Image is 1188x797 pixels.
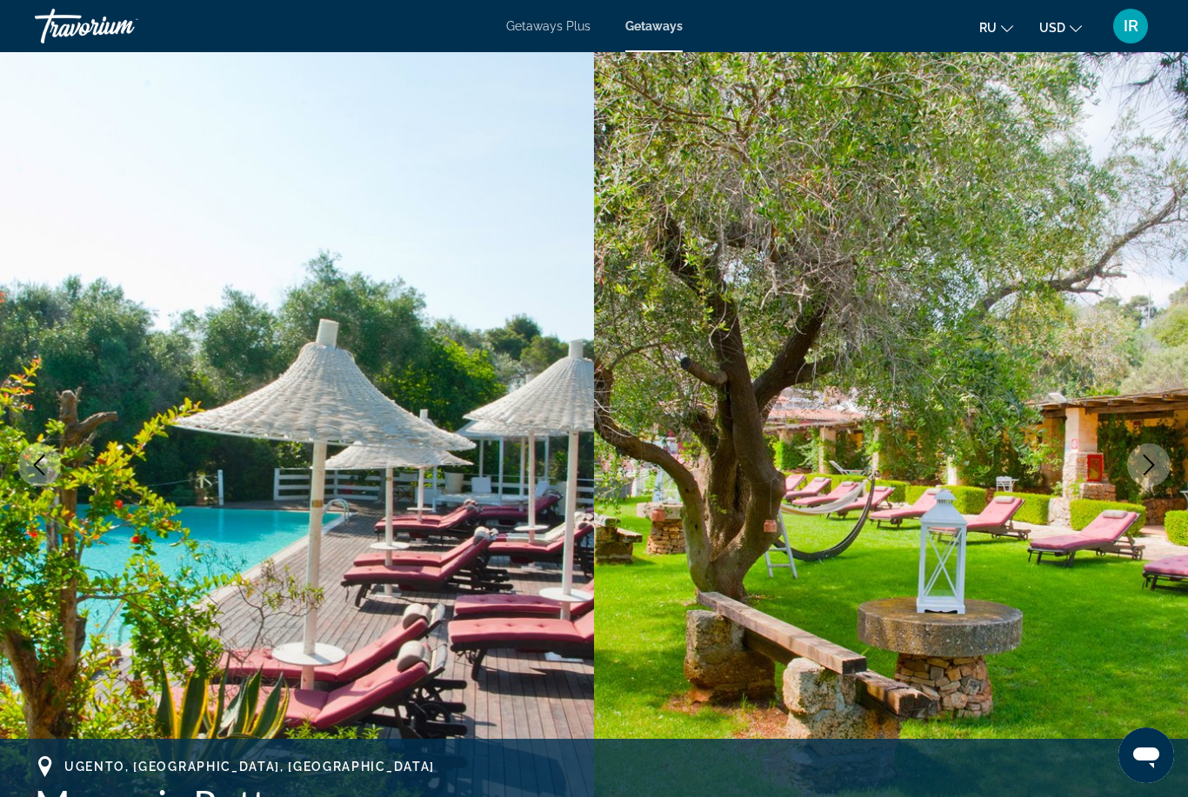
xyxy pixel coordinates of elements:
[17,443,61,487] button: Previous image
[1039,21,1065,35] span: USD
[625,19,683,33] a: Getaways
[979,15,1013,40] button: Change language
[979,21,997,35] span: ru
[1127,443,1171,487] button: Next image
[35,3,209,49] a: Travorium
[1118,727,1174,783] iframe: Кнопка запуска окна обмена сообщениями
[1108,8,1153,44] button: User Menu
[506,19,591,33] a: Getaways Plus
[64,760,435,774] span: Ugento, [GEOGRAPHIC_DATA], [GEOGRAPHIC_DATA]
[1124,17,1138,35] span: IR
[1039,15,1082,40] button: Change currency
